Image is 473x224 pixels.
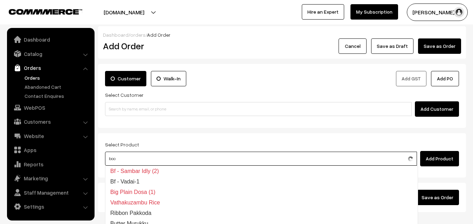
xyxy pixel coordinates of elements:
a: Bf - Vadai-1 [105,176,418,187]
label: Select Customer [105,91,144,99]
button: [PERSON_NAME] s… [407,3,468,21]
a: Dashboard [9,33,92,46]
a: Customers [9,115,92,128]
a: Hire an Expert [302,4,344,20]
a: Staff Management [9,186,92,199]
a: Reports [9,158,92,171]
a: Settings [9,200,92,213]
label: Select Product [105,141,139,148]
a: Bf - Sambar Idly (2) [105,166,418,176]
a: Apps [9,144,92,156]
a: Ribbon Pakkoda [105,208,418,218]
button: Save as Order [418,38,461,54]
button: [DOMAIN_NAME] [79,3,169,21]
label: Walk-In [151,71,186,86]
a: My Subscription [350,4,398,20]
button: Cancel [339,38,367,54]
span: Add Order [147,32,171,38]
input: Search by name, email, or phone [105,102,412,116]
label: Customer [105,71,146,86]
button: Save as Draft [371,38,413,54]
input: Type and Search [105,152,417,166]
a: Contact Enquires [23,92,92,100]
a: Marketing [9,172,92,185]
a: Dashboard [103,32,128,38]
a: Catalog [9,48,92,60]
a: Big Plain Dosa (1) [105,187,418,197]
div: / / [103,31,461,38]
a: Abandoned Cart [23,83,92,91]
a: Orders [9,62,92,74]
button: Save as Order [416,190,459,205]
a: Website [9,130,92,142]
a: COMMMERCE [9,7,70,15]
a: orders [130,32,146,38]
img: user [454,7,464,17]
a: Vathakuzambu Rice [105,197,418,208]
button: Add GST [396,71,426,86]
a: Orders [23,74,92,81]
button: Add PO [431,71,459,86]
h2: Add Order [103,41,215,51]
a: WebPOS [9,101,92,114]
button: Add Customer [415,101,459,117]
button: Add Product [420,151,459,166]
img: COMMMERCE [9,9,82,14]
